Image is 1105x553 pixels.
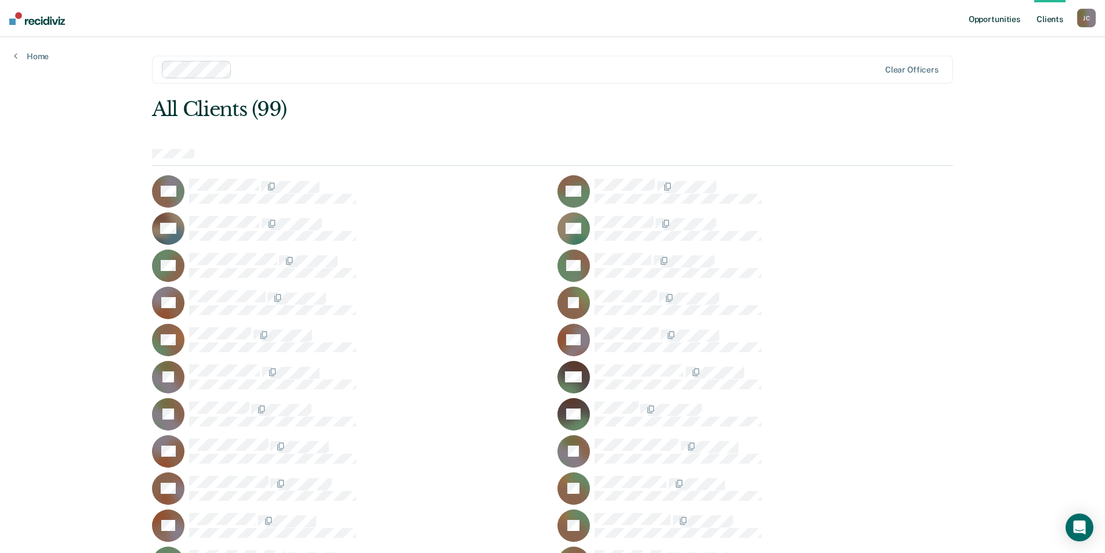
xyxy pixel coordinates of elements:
[1077,9,1096,27] div: J C
[9,12,65,25] img: Recidiviz
[152,97,793,121] div: All Clients (99)
[1066,514,1093,541] div: Open Intercom Messenger
[14,51,49,62] a: Home
[1077,9,1096,27] button: JC
[885,65,939,75] div: Clear officers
